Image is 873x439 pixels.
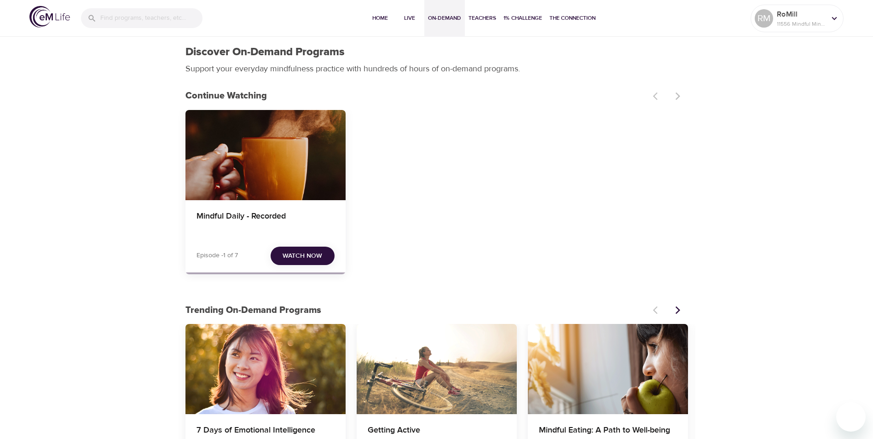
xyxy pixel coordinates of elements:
[185,63,531,75] p: Support your everyday mindfulness practice with hundreds of hours of on-demand programs.
[528,324,688,414] button: Mindful Eating: A Path to Well-being
[185,46,345,59] h1: Discover On-Demand Programs
[29,6,70,28] img: logo
[755,9,773,28] div: RM
[357,324,517,414] button: Getting Active
[549,13,595,23] span: The Connection
[668,300,688,320] button: Next items
[197,251,238,260] p: Episode -1 of 7
[185,303,648,317] p: Trending On-Demand Programs
[503,13,542,23] span: 1% Challenge
[468,13,496,23] span: Teachers
[271,247,335,266] button: Watch Now
[100,8,202,28] input: Find programs, teachers, etc...
[283,250,322,262] span: Watch Now
[185,324,346,414] button: 7 Days of Emotional Intelligence
[836,402,866,432] iframe: Button to launch messaging window
[399,13,421,23] span: Live
[369,13,391,23] span: Home
[185,91,648,101] h3: Continue Watching
[777,9,826,20] p: RoMill
[185,110,346,200] button: Mindful Daily - Recorded
[777,20,826,28] p: 11556 Mindful Minutes
[197,211,335,233] h4: Mindful Daily - Recorded
[428,13,461,23] span: On-Demand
